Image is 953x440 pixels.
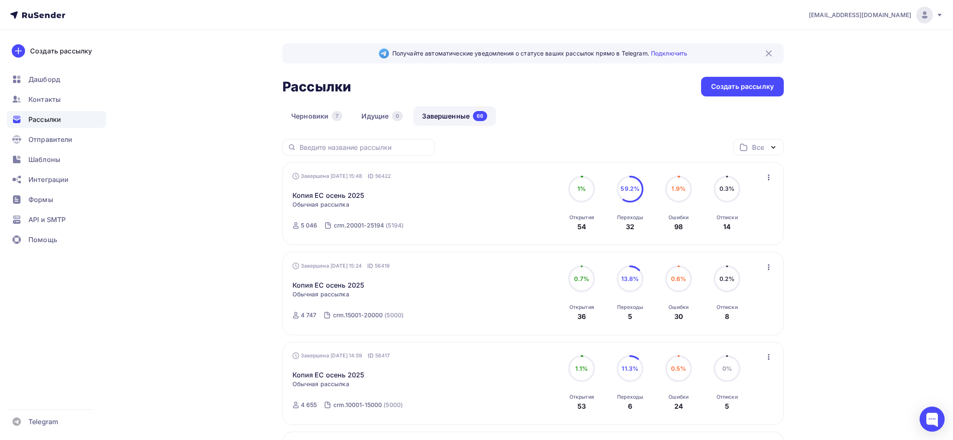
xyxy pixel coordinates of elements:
[292,380,349,388] span: Обычная рассылка
[28,154,60,164] span: Шаблоны
[28,195,53,205] span: Формы
[626,222,634,232] div: 32
[622,365,638,372] span: 11.3%
[711,82,774,91] div: Создать рассылку
[575,365,588,372] span: 1.1%
[292,262,390,270] div: Завершена [DATE] 15:24
[7,71,106,88] a: Дашборд
[809,11,911,19] span: [EMAIL_ADDRESS][DOMAIN_NAME]
[413,106,496,126] a: Завершенные66
[368,172,374,180] span: ID
[719,185,735,192] span: 0.3%
[375,262,390,270] span: 56419
[671,185,686,192] span: 1.9%
[332,111,342,121] div: 7
[809,7,943,23] a: [EMAIL_ADDRESS][DOMAIN_NAME]
[569,214,594,221] div: Открытия
[292,280,365,290] a: Копия ЕС осень 2025
[674,401,683,411] div: 24
[28,215,66,225] span: API и SMTP
[717,304,738,311] div: Отписки
[30,46,92,56] div: Создать рассылку
[292,190,365,200] a: Копия ЕС осень 2025
[668,394,689,400] div: Ошибки
[574,275,589,282] span: 0.7%
[28,174,69,185] span: Интеграции
[569,304,594,311] div: Открытия
[28,114,61,124] span: Рассылки
[7,151,106,168] a: Шаблоны
[379,48,389,58] img: Telegram
[617,214,643,221] div: Переходы
[717,394,738,400] div: Отписки
[7,91,106,108] a: Контакты
[7,191,106,208] a: Формы
[577,185,586,192] span: 1%
[353,106,412,126] a: Идущие0
[292,290,349,298] span: Обычная рассылка
[28,74,60,84] span: Дашборд
[674,311,683,321] div: 30
[28,134,73,144] span: Отправители
[473,111,487,121] div: 66
[282,78,351,95] h2: Рассылки
[577,401,586,411] div: 53
[392,49,687,58] span: Получайте автоматические уведомления о статусе ваших рассылок прямо в Telegram.
[7,131,106,148] a: Отправители
[569,394,594,400] div: Открытия
[282,106,351,126] a: Черновики7
[577,222,586,232] div: 54
[392,111,403,121] div: 0
[375,351,390,360] span: 56417
[384,311,404,319] div: (5000)
[628,311,632,321] div: 5
[621,275,639,282] span: 13.8%
[725,311,729,321] div: 8
[333,398,404,412] a: crm.10001-15000 (5000)
[292,351,390,360] div: Завершена [DATE] 14:59
[301,221,318,230] div: 5 046
[333,401,382,409] div: crm.10001-15000
[375,172,391,180] span: 56422
[620,185,640,192] span: 59.2%
[719,275,735,282] span: 0.2%
[725,401,729,411] div: 5
[717,214,738,221] div: Отписки
[367,262,373,270] span: ID
[617,304,643,311] div: Переходы
[628,401,632,411] div: 6
[668,214,689,221] div: Ошибки
[334,221,384,230] div: crm.20001-25194
[333,219,404,232] a: crm.20001-25194 (5194)
[723,222,731,232] div: 14
[671,275,686,282] span: 0.6%
[292,200,349,209] span: Обычная рассылка
[7,111,106,128] a: Рассылки
[28,235,57,245] span: Помощь
[577,311,586,321] div: 36
[28,417,58,427] span: Telegram
[617,394,643,400] div: Переходы
[722,365,732,372] span: 0%
[386,221,404,230] div: (5194)
[28,94,61,104] span: Контакты
[301,401,317,409] div: 4 655
[300,143,430,152] input: Введите название рассылки
[368,351,374,360] span: ID
[301,311,317,319] div: 4 747
[384,401,403,409] div: (5000)
[668,304,689,311] div: Ошибки
[674,222,683,232] div: 98
[752,142,764,152] div: Все
[671,365,686,372] span: 0.5%
[333,311,383,319] div: crm.15001-20000
[651,50,687,57] a: Подключить
[292,172,391,180] div: Завершена [DATE] 15:48
[733,139,784,155] button: Все
[292,370,365,380] a: Копия ЕС осень 2025
[332,309,404,322] a: crm.15001-20000 (5000)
